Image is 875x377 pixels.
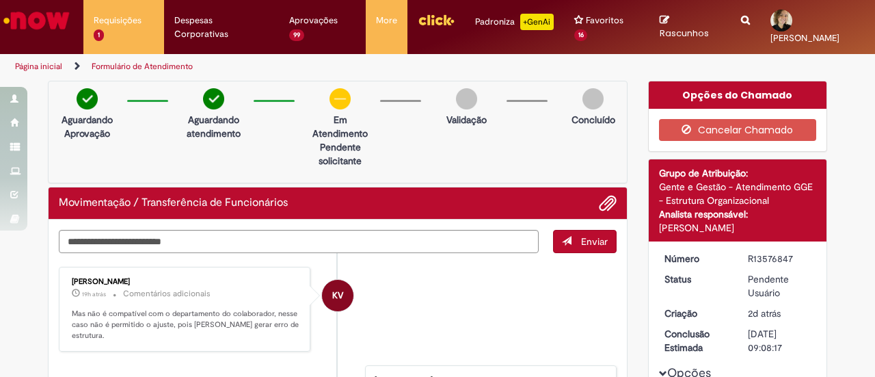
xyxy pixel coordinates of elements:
span: 99 [289,29,304,41]
div: [PERSON_NAME] [659,221,817,235]
img: circle-minus.png [329,88,351,109]
h2: Movimentação / Transferência de Funcionários Histórico de tíquete [59,197,288,209]
p: Aguardando atendimento [180,113,247,140]
p: Validação [446,113,487,127]
button: Adicionar anexos [599,194,617,212]
span: 19h atrás [82,290,106,298]
p: Mas não é compatível com o departamento do colaborador, nesse caso não é permitido o ajuste, pois... [72,309,299,341]
a: Rascunhos [660,14,721,40]
div: Padroniza [475,14,554,30]
p: Concluído [571,113,615,127]
div: R13576847 [748,252,811,265]
img: check-circle-green.png [77,88,98,109]
dt: Conclusão Estimada [654,327,738,354]
p: +GenAi [520,14,554,30]
div: 29/09/2025 13:27:58 [748,307,811,320]
a: Página inicial [15,61,62,72]
div: Opções do Chamado [649,81,827,109]
img: ServiceNow [1,7,72,34]
img: click_logo_yellow_360x200.png [418,10,455,30]
span: 2d atrás [748,307,781,320]
time: 29/09/2025 13:27:58 [748,307,781,320]
span: 1 [94,29,104,41]
small: Comentários adicionais [123,288,211,300]
dt: Número [654,252,738,265]
ul: Trilhas de página [10,54,573,79]
button: Cancelar Chamado [659,119,817,141]
span: Enviar [581,235,608,248]
span: Requisições [94,14,142,27]
div: [PERSON_NAME] [72,278,299,286]
span: Aprovações [289,14,338,27]
span: More [376,14,397,27]
p: Aguardando Aprovação [54,113,120,140]
div: Karine Vieira [322,280,353,311]
dt: Status [654,272,738,286]
div: [DATE] 09:08:17 [748,327,811,354]
span: Rascunhos [660,27,709,40]
a: Formulário de Atendimento [92,61,193,72]
span: [PERSON_NAME] [770,32,839,44]
span: KV [332,279,343,312]
span: 16 [574,29,588,41]
textarea: Digite sua mensagem aqui... [59,230,539,252]
img: check-circle-green.png [203,88,224,109]
span: Despesas Corporativas [174,14,269,41]
p: Pendente solicitante [307,140,373,168]
img: img-circle-grey.png [456,88,477,109]
div: Gente e Gestão - Atendimento GGE - Estrutura Organizacional [659,180,817,207]
p: Em Atendimento [307,113,373,140]
span: Favoritos [586,14,623,27]
div: Grupo de Atribuição: [659,166,817,180]
div: Analista responsável: [659,207,817,221]
button: Enviar [553,230,617,253]
img: img-circle-grey.png [582,88,604,109]
div: Pendente Usuário [748,272,811,300]
dt: Criação [654,307,738,320]
time: 30/09/2025 15:13:58 [82,290,106,298]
